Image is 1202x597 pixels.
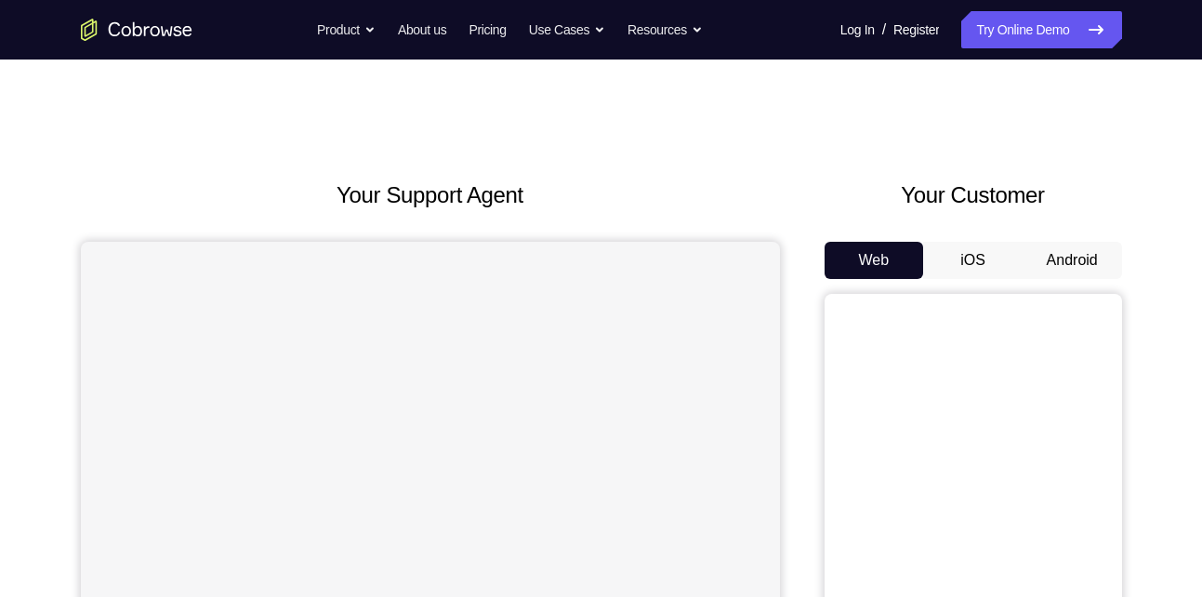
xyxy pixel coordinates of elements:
[882,19,886,41] span: /
[893,11,939,48] a: Register
[529,11,605,48] button: Use Cases
[840,11,875,48] a: Log In
[81,19,192,41] a: Go to the home page
[317,11,376,48] button: Product
[81,179,780,212] h2: Your Support Agent
[825,179,1122,212] h2: Your Customer
[825,242,924,279] button: Web
[1023,242,1122,279] button: Android
[398,11,446,48] a: About us
[923,242,1023,279] button: iOS
[627,11,703,48] button: Resources
[469,11,506,48] a: Pricing
[961,11,1121,48] a: Try Online Demo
